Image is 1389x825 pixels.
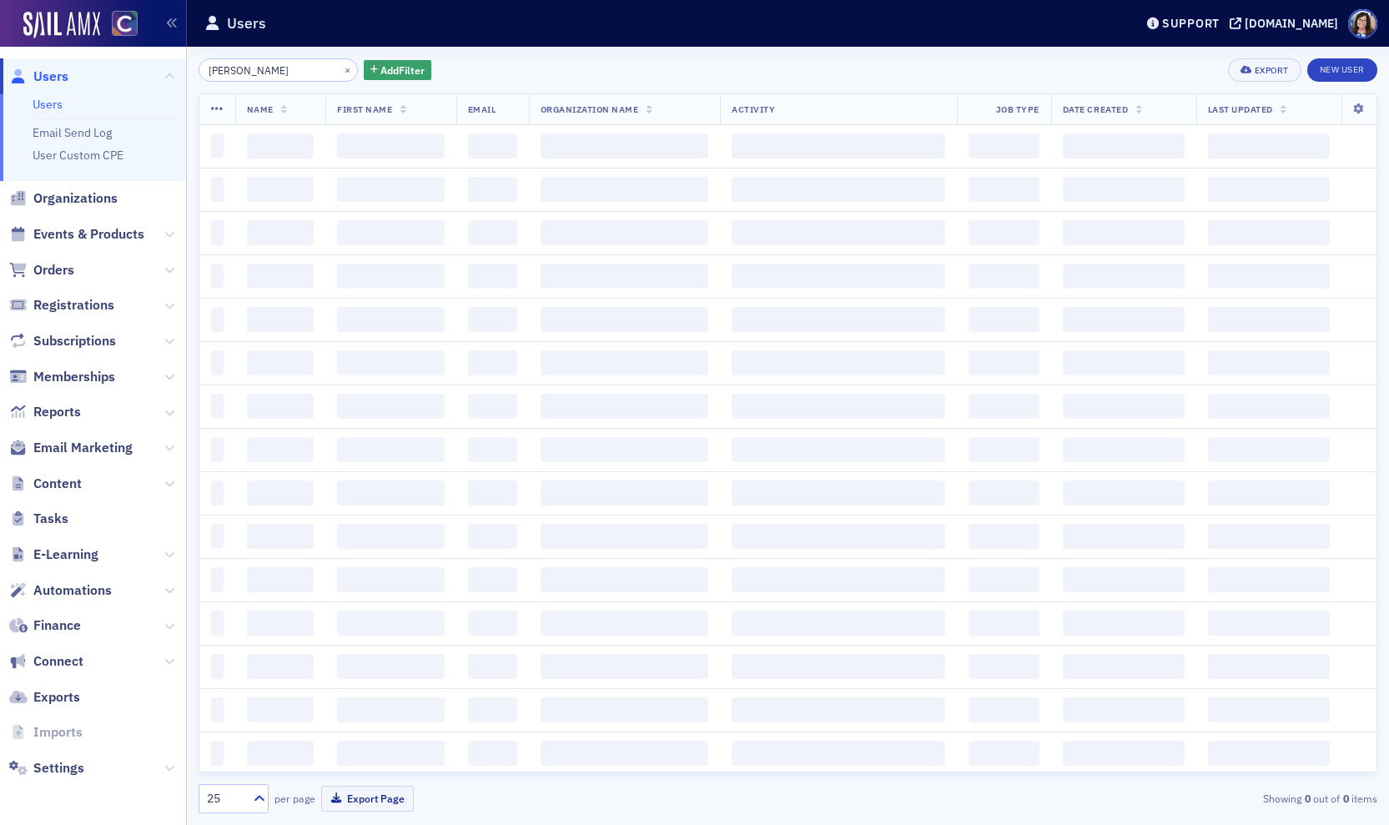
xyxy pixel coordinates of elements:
span: ‌ [247,220,315,245]
span: ‌ [211,697,224,722]
span: ‌ [1063,394,1185,419]
span: ‌ [541,524,708,549]
span: ‌ [211,524,224,549]
span: ‌ [1208,307,1330,332]
span: ‌ [969,394,1039,419]
span: ‌ [969,741,1039,766]
span: ‌ [1063,437,1185,462]
a: New User [1307,58,1377,82]
span: ‌ [969,567,1039,592]
span: ‌ [732,697,945,722]
span: ‌ [337,437,445,462]
span: ‌ [468,394,517,419]
a: Users [9,68,68,86]
span: Registrations [33,296,114,314]
a: E-Learning [9,546,98,564]
span: ‌ [969,307,1039,332]
span: Email Marketing [33,439,133,457]
span: ‌ [732,264,945,289]
span: ‌ [468,524,517,549]
div: [DOMAIN_NAME] [1245,16,1338,31]
a: Exports [9,688,80,707]
span: ‌ [1208,567,1330,592]
a: Reports [9,403,81,421]
span: ‌ [468,611,517,636]
a: Orders [9,261,74,279]
span: ‌ [1063,611,1185,636]
span: ‌ [211,177,224,202]
span: ‌ [1063,567,1185,592]
span: ‌ [337,697,445,722]
span: ‌ [1063,350,1185,375]
span: ‌ [541,611,708,636]
span: ‌ [1063,264,1185,289]
span: ‌ [247,133,315,158]
span: ‌ [337,567,445,592]
span: ‌ [541,133,708,158]
span: ‌ [1208,741,1330,766]
a: Memberships [9,368,115,386]
span: ‌ [969,654,1039,679]
span: Memberships [33,368,115,386]
span: ‌ [732,654,945,679]
span: ‌ [211,480,224,506]
span: ‌ [247,697,315,722]
span: ‌ [337,524,445,549]
a: Email Send Log [33,125,112,140]
span: Automations [33,581,112,600]
span: Organizations [33,189,118,208]
span: ‌ [211,394,224,419]
label: per page [274,791,315,806]
span: ‌ [1208,654,1330,679]
span: ‌ [337,264,445,289]
span: ‌ [1208,394,1330,419]
a: Finance [9,616,81,635]
a: Users [33,97,63,112]
span: ‌ [732,307,945,332]
a: Tasks [9,510,68,528]
span: ‌ [732,220,945,245]
button: Export [1228,58,1301,82]
span: ‌ [541,437,708,462]
span: Events & Products [33,225,144,244]
span: Imports [33,723,83,742]
span: ‌ [247,611,315,636]
span: Content [33,475,82,493]
span: ‌ [541,350,708,375]
span: ‌ [732,437,945,462]
span: ‌ [541,697,708,722]
span: ‌ [1208,480,1330,506]
span: ‌ [1208,437,1330,462]
strong: 0 [1340,791,1351,806]
a: Events & Products [9,225,144,244]
span: ‌ [247,394,315,419]
input: Search… [199,58,358,82]
span: ‌ [211,741,224,766]
span: ‌ [337,394,445,419]
div: 25 [207,790,244,807]
a: Connect [9,652,83,671]
span: Orders [33,261,74,279]
span: ‌ [541,480,708,506]
span: ‌ [969,611,1039,636]
a: View Homepage [100,11,138,39]
span: ‌ [337,480,445,506]
span: ‌ [1208,177,1330,202]
span: Connect [33,652,83,671]
span: ‌ [1208,524,1330,549]
strong: 0 [1301,791,1313,806]
span: ‌ [247,437,315,462]
a: Automations [9,581,112,600]
span: ‌ [211,567,224,592]
span: Reports [33,403,81,421]
span: ‌ [541,654,708,679]
span: ‌ [468,220,517,245]
span: ‌ [468,697,517,722]
span: Users [33,68,68,86]
span: ‌ [468,654,517,679]
span: ‌ [337,741,445,766]
span: ‌ [1063,220,1185,245]
span: ‌ [211,220,224,245]
a: Settings [9,759,84,777]
span: ‌ [732,133,945,158]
